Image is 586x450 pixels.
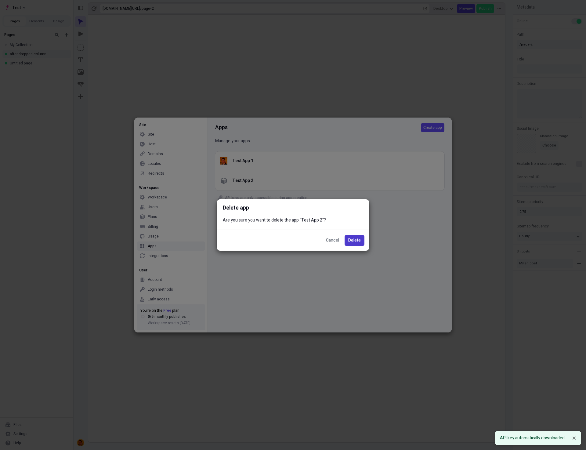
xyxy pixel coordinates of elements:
span: Delete [348,237,361,244]
div: Delete app [217,199,369,212]
button: Delete [345,235,364,246]
p: Are you sure you want to delete the app " Test App 2 "? [223,217,363,224]
button: Cancel [322,235,343,246]
div: API key automatically downloaded [500,435,565,441]
span: Cancel [326,237,339,244]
